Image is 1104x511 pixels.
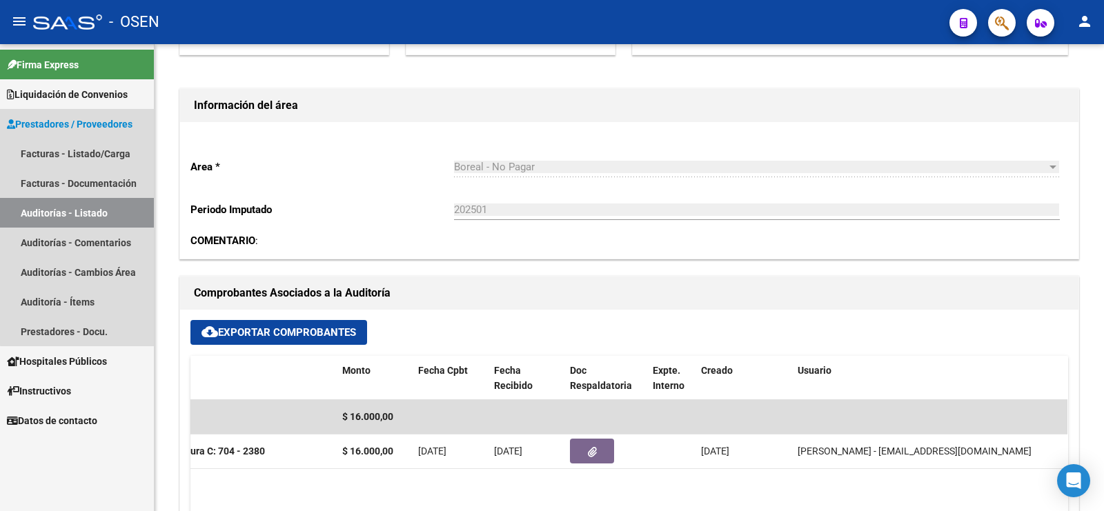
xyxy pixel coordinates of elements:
[194,94,1065,117] h1: Información del área
[342,445,393,457] strong: $ 16.000,00
[701,445,729,457] span: [DATE]
[337,356,413,401] datatable-header-cell: Monto
[653,365,684,392] span: Expte. Interno
[489,356,564,401] datatable-header-cell: Fecha Recibido
[342,365,371,376] span: Monto
[109,7,159,37] span: - OSEN
[194,282,1065,304] h1: Comprobantes Asociados a la Auditoría
[701,365,733,376] span: Creado
[130,356,337,401] datatable-header-cell: CPBT
[798,365,831,376] span: Usuario
[564,356,647,401] datatable-header-cell: Doc Respaldatoria
[647,356,696,401] datatable-header-cell: Expte. Interno
[696,356,792,401] datatable-header-cell: Creado
[190,159,454,174] p: Area *
[494,445,522,457] span: [DATE]
[190,202,454,217] p: Periodo Imputado
[342,411,393,422] span: $ 16.000,00
[7,413,97,428] span: Datos de contacto
[201,326,356,339] span: Exportar Comprobantes
[454,161,535,173] span: Boreal - No Pagar
[201,323,218,340] mat-icon: cloud_download
[570,365,632,392] span: Doc Respaldatoria
[7,57,79,72] span: Firma Express
[7,354,107,369] span: Hospitales Públicos
[798,445,1032,457] span: [PERSON_NAME] - [EMAIL_ADDRESS][DOMAIN_NAME]
[11,13,28,30] mat-icon: menu
[413,356,489,401] datatable-header-cell: Fecha Cpbt
[7,87,128,102] span: Liquidación de Convenios
[494,365,533,392] span: Fecha Recibido
[171,445,265,457] strong: Factura C: 704 - 2380
[190,234,255,247] strong: COMENTARIO
[1057,464,1090,497] div: Open Intercom Messenger
[418,365,468,376] span: Fecha Cpbt
[792,356,1068,401] datatable-header-cell: Usuario
[1076,13,1093,30] mat-icon: person
[7,117,132,132] span: Prestadores / Proveedores
[190,234,258,247] span: :
[190,320,367,345] button: Exportar Comprobantes
[418,445,446,457] span: [DATE]
[7,383,71,399] span: Instructivos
